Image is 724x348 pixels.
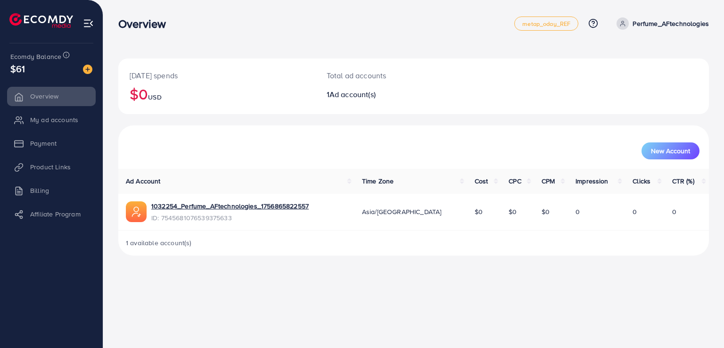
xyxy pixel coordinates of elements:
span: Ad Account [126,176,161,186]
button: New Account [642,142,699,159]
span: Ecomdy Balance [10,52,61,61]
span: $0 [475,207,483,216]
p: [DATE] spends [130,70,304,81]
span: 0 [633,207,637,216]
span: $61 [10,62,25,75]
p: Perfume_AFtechnologies [633,18,709,29]
span: Time Zone [362,176,394,186]
h3: Overview [118,17,173,31]
span: 0 [672,207,676,216]
a: Perfume_AFtechnologies [613,17,709,30]
span: ID: 7545681076539375633 [151,213,309,223]
span: 0 [576,207,580,216]
span: 1 available account(s) [126,238,192,248]
a: 1032254_Perfume_AFtechnologies_1756865822557 [151,201,309,211]
img: logo [9,13,73,28]
img: image [83,65,92,74]
span: metap_oday_REF [522,21,570,27]
span: New Account [651,148,690,154]
span: CPM [542,176,555,186]
span: Clicks [633,176,650,186]
span: Asia/[GEOGRAPHIC_DATA] [362,207,442,216]
a: metap_oday_REF [514,17,578,31]
span: Cost [475,176,488,186]
h2: 1 [327,90,452,99]
span: CTR (%) [672,176,694,186]
img: ic-ads-acc.e4c84228.svg [126,201,147,222]
img: menu [83,18,94,29]
span: USD [148,92,161,102]
span: CPC [509,176,521,186]
span: Ad account(s) [329,89,376,99]
span: Impression [576,176,609,186]
h2: $0 [130,85,304,103]
span: $0 [509,207,517,216]
span: $0 [542,207,550,216]
p: Total ad accounts [327,70,452,81]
